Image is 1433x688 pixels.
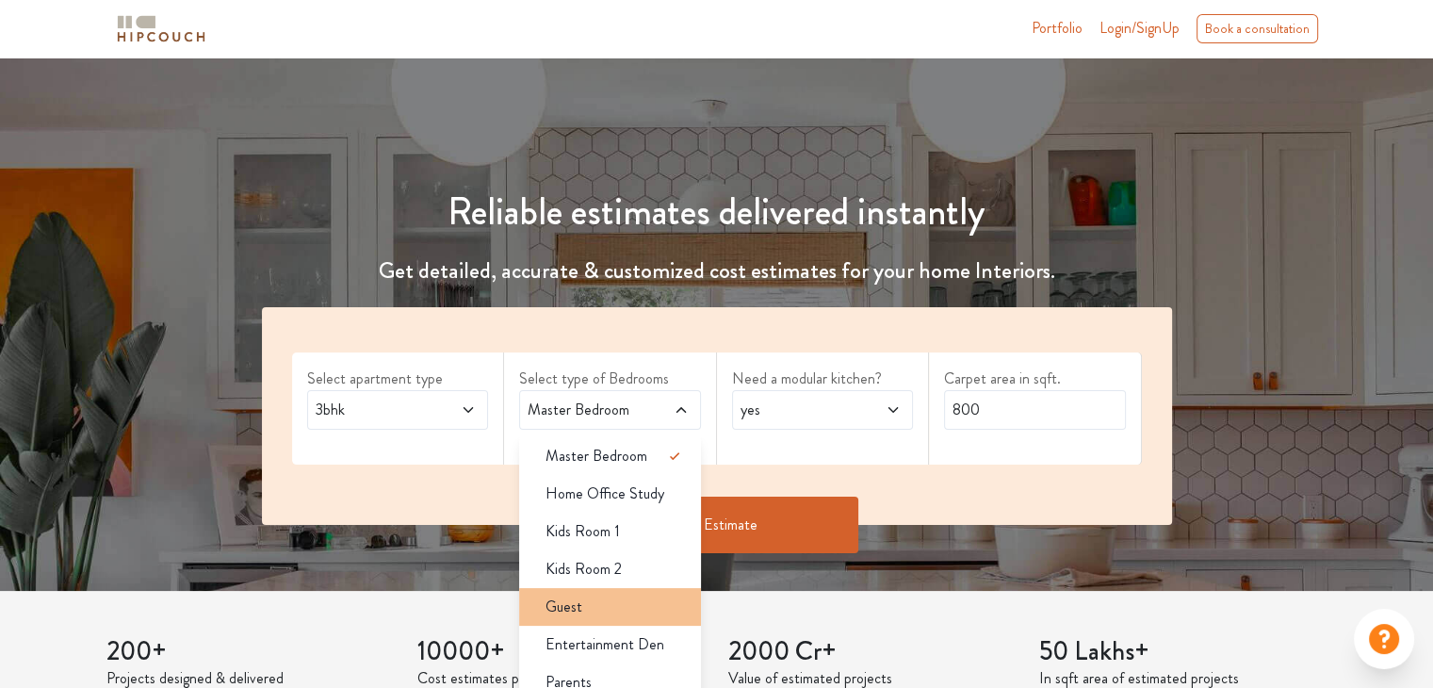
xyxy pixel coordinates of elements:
[576,497,858,553] button: Get Estimate
[1099,17,1180,39] span: Login/SignUp
[114,8,208,50] span: logo-horizontal.svg
[519,430,701,450] div: select 2 more room(s)
[1032,17,1083,40] a: Portfolio
[728,636,1017,668] h3: 2000 Cr+
[519,368,701,390] label: Select type of Bedrooms
[546,633,664,656] span: Entertainment Den
[737,399,860,421] span: yes
[312,399,435,421] span: 3bhk
[732,368,914,390] label: Need a modular kitchen?
[1197,14,1318,43] div: Book a consultation
[546,445,647,467] span: Master Bedroom
[944,368,1126,390] label: Carpet area in sqft.
[251,189,1183,235] h1: Reliable estimates delivered instantly
[1039,636,1327,668] h3: 50 Lakhs+
[307,368,489,390] label: Select apartment type
[106,636,395,668] h3: 200+
[546,520,620,543] span: Kids Room 1
[546,596,582,618] span: Guest
[417,636,706,668] h3: 10000+
[114,12,208,45] img: logo-horizontal.svg
[251,257,1183,285] h4: Get detailed, accurate & customized cost estimates for your home Interiors.
[546,483,664,505] span: Home Office Study
[524,399,647,421] span: Master Bedroom
[944,390,1126,430] input: Enter area sqft
[546,558,622,581] span: Kids Room 2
